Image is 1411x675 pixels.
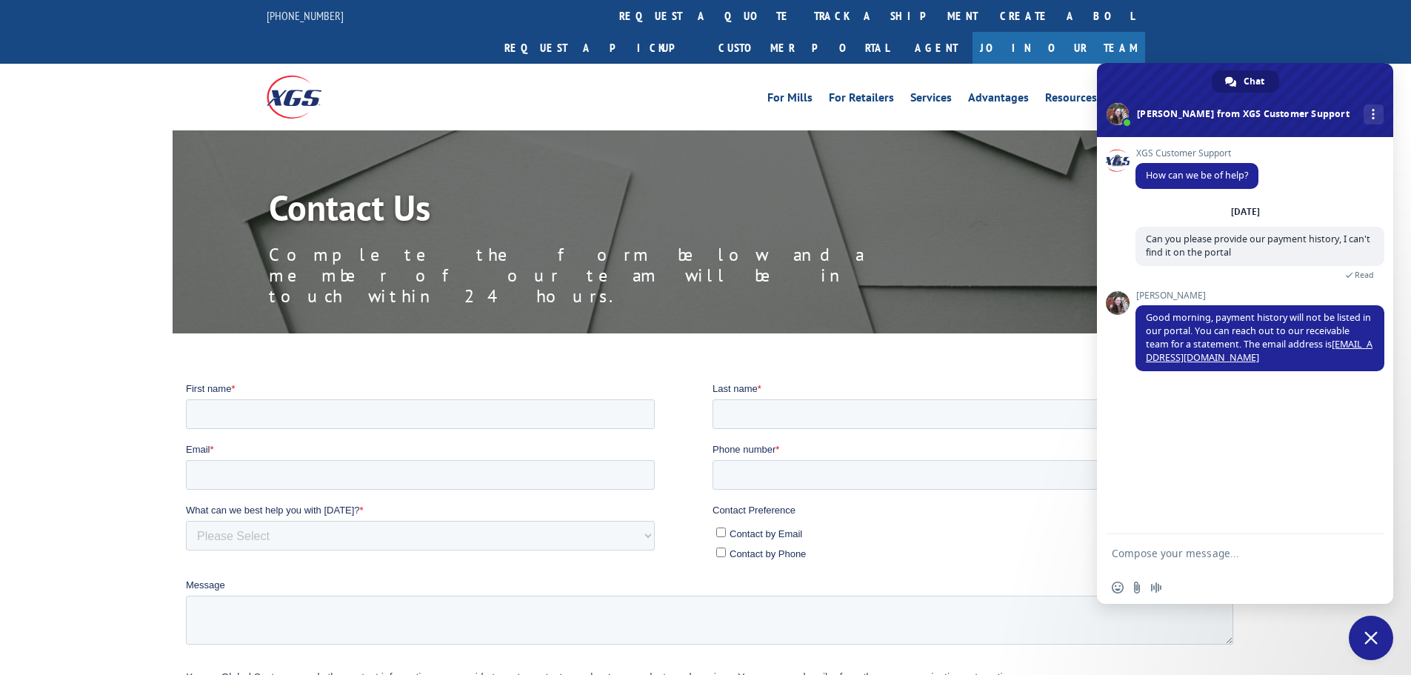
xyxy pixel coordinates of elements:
span: Chat [1244,70,1264,93]
span: Read [1355,270,1374,280]
span: [PERSON_NAME] [1135,290,1384,301]
div: Close chat [1349,616,1393,660]
span: XGS Customer Support [1135,148,1258,159]
div: [DATE] [1231,207,1260,216]
span: Good morning, payment history will not be listed in our portal. You can reach out to our receivab... [1146,311,1372,364]
a: Join Our Team [973,32,1145,64]
a: Advantages [968,92,1029,108]
div: More channels [1364,104,1384,124]
span: Send a file [1131,582,1143,593]
a: Agent [900,32,973,64]
a: [EMAIL_ADDRESS][DOMAIN_NAME] [1146,338,1372,364]
span: How can we be of help? [1146,169,1248,182]
a: For Retailers [829,92,894,108]
a: Services [910,92,952,108]
p: Complete the form below and a member of our team will be in touch within 24 hours. [269,245,935,307]
a: Resources [1045,92,1097,108]
span: Insert an emoji [1112,582,1124,593]
span: Audio message [1150,582,1162,593]
span: Can you please provide our payment history, I can't find it on the portal [1146,233,1370,259]
a: Request a pickup [493,32,707,64]
a: For Mills [767,92,813,108]
textarea: Compose your message... [1112,547,1346,560]
a: Customer Portal [707,32,900,64]
div: Chat [1212,70,1279,93]
a: [PHONE_NUMBER] [267,8,344,23]
h1: Contact Us [269,190,935,233]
